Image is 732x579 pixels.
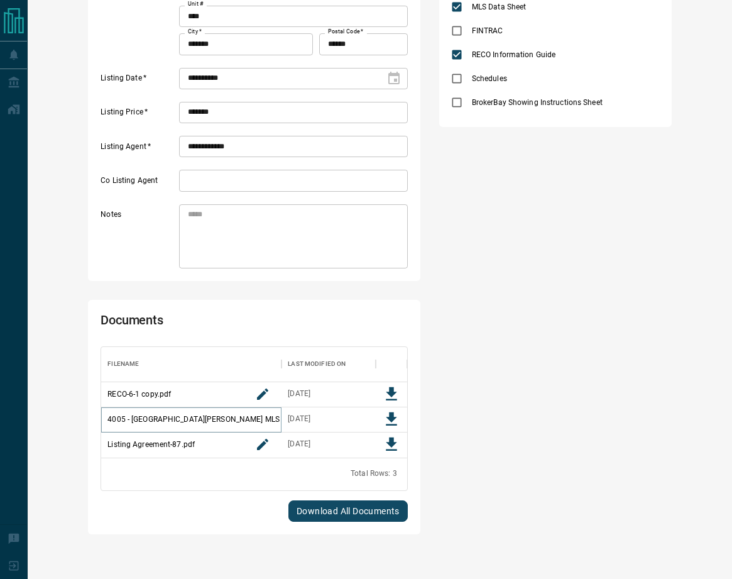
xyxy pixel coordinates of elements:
label: Listing Date [101,73,176,89]
div: Total Rows: 3 [351,468,397,479]
div: Last Modified On [288,346,346,382]
label: Listing Price [101,107,176,123]
label: Co Listing Agent [101,175,176,192]
span: RECO Information Guide [469,49,559,60]
h2: Documents [101,312,285,334]
div: Filename [107,346,139,382]
button: Download File [379,407,404,432]
span: FINTRAC [469,25,506,36]
div: Oct 14, 2025 [288,389,310,399]
div: Filename [101,346,281,382]
span: BrokerBay Showing Instructions Sheet [469,97,606,108]
span: Schedules [469,73,510,84]
label: Notes [101,209,176,268]
button: Download File [379,432,404,457]
p: Listing Agreement-87.pdf [107,439,195,450]
div: Last Modified On [281,346,376,382]
label: Listing Agent [101,141,176,158]
label: Postal Code [328,28,363,36]
button: Download File [379,382,404,407]
button: rename button [250,432,275,457]
p: RECO-6-1 copy.pdf [107,389,171,400]
button: Download All Documents [288,500,408,522]
p: 4005 - [GEOGRAPHIC_DATA][PERSON_NAME] MLS (1)_unlocked.pdf [107,414,339,425]
label: City [188,28,202,36]
div: Oct 14, 2025 [288,439,310,449]
div: Oct 14, 2025 [288,414,310,424]
button: rename button [250,382,275,407]
span: MLS Data Sheet [469,1,530,13]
